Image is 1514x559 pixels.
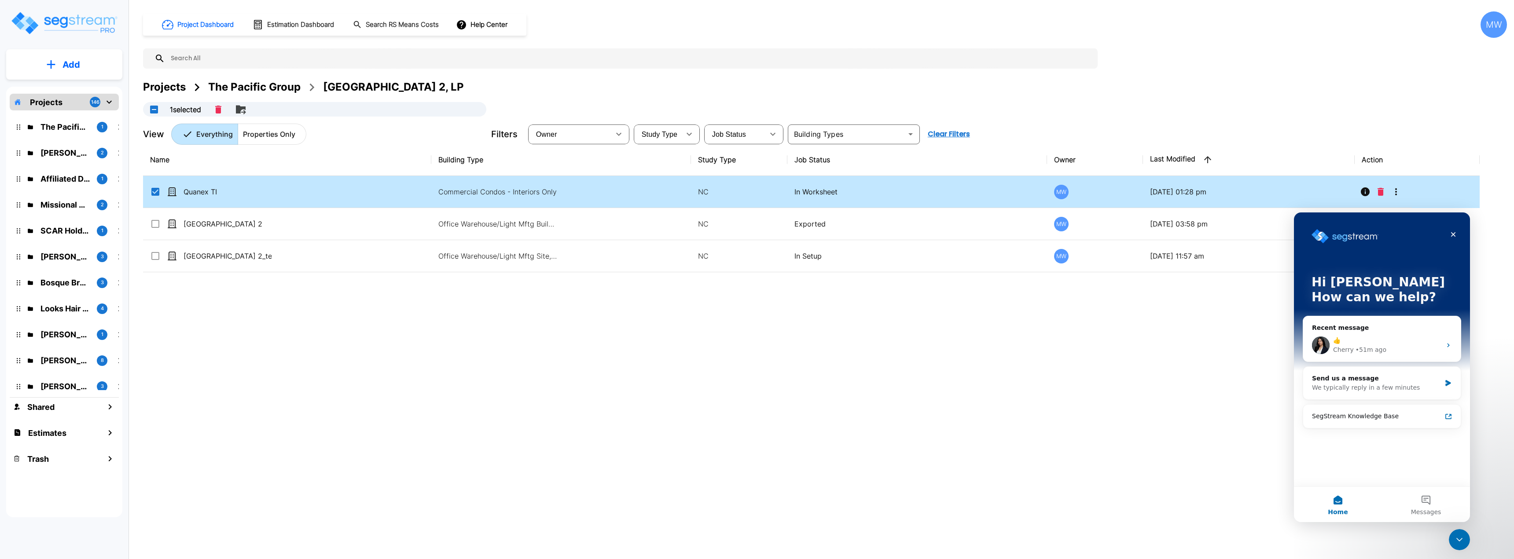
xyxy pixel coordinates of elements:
[143,79,186,95] div: Projects
[143,128,164,141] p: View
[40,173,90,185] p: Affiliated Development
[101,253,104,260] p: 3
[184,186,272,197] p: Quanex TI
[184,251,272,261] p: [GEOGRAPHIC_DATA] 2_template
[27,453,49,465] h1: Trash
[438,219,557,229] p: Office Warehouse/Light Mftg Building, Office Warehouse/Light Mftg Site
[491,128,518,141] p: Filters
[794,219,1040,229] p: Exported
[1150,186,1348,197] p: [DATE] 01:28 pm
[40,354,90,366] p: Arkadiy Yakubov
[1054,217,1069,231] div: MW
[101,331,103,338] p: 1
[706,122,764,146] div: Select
[787,144,1047,176] th: Job Status
[143,144,431,176] th: Name
[698,219,780,229] p: NC
[10,11,118,36] img: Logo
[536,131,557,138] span: Owner
[904,128,917,140] button: Open
[40,277,90,289] p: Bosque Brewery
[40,225,90,237] p: SCAR Holdings
[101,201,104,208] p: 2
[101,175,103,183] p: 1
[1374,183,1387,201] button: Delete
[1047,144,1143,176] th: Owner
[323,79,464,95] div: [GEOGRAPHIC_DATA] 2, LP
[712,131,746,138] span: Job Status
[924,125,974,143] button: Clear Filters
[438,251,557,261] p: Office Warehouse/Light Mftg Site, Office Warehouse/Light Mftg Building
[101,149,104,157] p: 2
[40,121,90,133] p: The Pacific Group
[196,129,233,139] p: Everything
[698,186,780,197] p: NC
[62,58,80,71] p: Add
[642,131,677,138] span: Study Type
[40,303,90,314] p: Looks Hair Salon
[91,99,99,106] p: 146
[636,122,680,146] div: Select
[212,102,225,117] button: Delete
[698,251,780,261] p: NC
[171,124,238,145] button: Everything
[145,101,163,118] button: UnSelectAll
[101,305,104,312] p: 4
[40,251,90,263] p: Jon Edenfield
[171,124,306,145] div: Platform
[243,129,295,139] p: Properties Only
[6,52,122,77] button: Add
[249,15,339,34] button: Estimation Dashboard
[454,16,511,33] button: Help Center
[691,144,787,176] th: Study Type
[366,20,439,30] h1: Search RS Means Costs
[27,401,55,413] h1: Shared
[40,329,90,340] p: Rick's Auto and Glass
[208,79,301,95] div: The Pacific Group
[28,427,66,439] h1: Estimates
[794,251,1040,261] p: In Setup
[165,48,1093,69] input: Search All
[170,104,201,115] p: 1 selected
[1150,251,1348,261] p: [DATE] 11:57 am
[267,20,334,30] h1: Estimation Dashboard
[1294,212,1470,522] iframe: Intercom live chat
[177,20,234,30] h1: Project Dashboard
[794,186,1040,197] p: In Worksheet
[349,16,444,33] button: Search RS Means Costs
[184,219,272,229] p: [GEOGRAPHIC_DATA] 2
[101,383,104,390] p: 3
[1143,144,1355,176] th: Last Modified
[1054,249,1069,263] div: MW
[1054,185,1069,199] div: MW
[40,199,90,211] p: Missional Group
[40,380,90,392] p: Tony Pope
[1150,219,1348,229] p: [DATE] 03:58 pm
[438,186,557,197] p: Commercial Condos - Interiors Only
[232,101,250,118] button: Move
[101,227,103,234] p: 1
[790,128,903,140] input: Building Types
[30,96,62,108] p: Projects
[101,279,104,286] p: 3
[431,144,691,176] th: Building Type
[1449,529,1470,550] iframe: Intercom live chat
[1481,11,1507,38] div: MW
[158,15,239,34] button: Project Dashboard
